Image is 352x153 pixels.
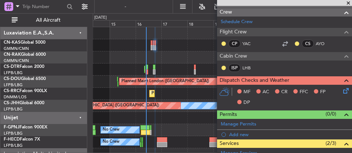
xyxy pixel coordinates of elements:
span: Dispatch Checks and Weather [220,76,289,85]
span: CR [281,88,287,96]
input: Trip Number [22,1,65,12]
span: CS-DOU [4,77,21,81]
a: LFPB/LBG [4,131,23,136]
div: Add new [229,131,348,138]
div: 18 [187,20,213,27]
span: MF [243,88,250,96]
div: No Crew [103,136,120,147]
button: All Aircraft [8,14,80,26]
a: LFPB/LBG [4,106,23,112]
span: CS-DTR [4,65,19,69]
span: F-GPNJ [4,125,19,130]
a: CN-KASGlobal 5000 [4,40,45,45]
span: FP [320,88,326,96]
a: LFPB/LBG [4,70,23,76]
span: CN-RAK [4,52,21,57]
span: CN-KAS [4,40,21,45]
a: CS-DOUGlobal 6500 [4,77,46,81]
div: CP [228,40,241,48]
div: 15 [110,20,136,27]
a: Schedule Crew [221,18,253,26]
a: DNMM/LOS [4,94,26,100]
div: 16 [136,20,162,27]
div: 14 [84,20,110,27]
a: CS-RRCFalcon 900LX [4,89,47,93]
a: CN-RAKGlobal 6000 [4,52,46,57]
a: CS-DTRFalcon 2000 [4,65,44,69]
span: (0/0) [326,110,336,118]
div: Planned Maint London ([GEOGRAPHIC_DATA]) [121,76,209,87]
span: All Aircraft [19,18,77,23]
a: LFPB/LBG [4,82,23,88]
a: GMMN/CMN [4,58,29,63]
a: AYO [316,40,332,47]
span: DP [243,99,250,106]
span: Crew [220,8,232,17]
a: LFPB/LBG [4,143,23,148]
span: AC [263,88,269,96]
span: Services [220,139,239,148]
div: 17 [161,20,187,27]
div: CS [302,40,314,48]
span: Cabin Crew [220,52,247,61]
span: (2/3) [326,139,336,147]
a: Manage Permits [221,121,256,128]
a: CS-JHHGlobal 6000 [4,101,44,105]
span: Flight Crew [220,28,247,36]
div: 19 [213,20,239,27]
div: [DATE] [94,15,107,21]
div: ISP [228,64,241,72]
a: LHB [242,65,259,71]
a: YAC [242,40,259,47]
span: Permits [220,110,237,119]
div: Planned Maint [GEOGRAPHIC_DATA] ([GEOGRAPHIC_DATA]) [44,100,159,111]
span: CS-RRC [4,89,19,93]
div: Planned Maint [GEOGRAPHIC_DATA] ([GEOGRAPHIC_DATA]) [151,88,267,99]
div: No Crew [103,124,120,135]
a: GMMN/CMN [4,46,29,51]
span: CS-JHH [4,101,19,105]
span: FFC [300,88,308,96]
span: F-HECD [4,137,20,142]
a: F-HECDFalcon 7X [4,137,40,142]
a: F-GPNJFalcon 900EX [4,125,47,130]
